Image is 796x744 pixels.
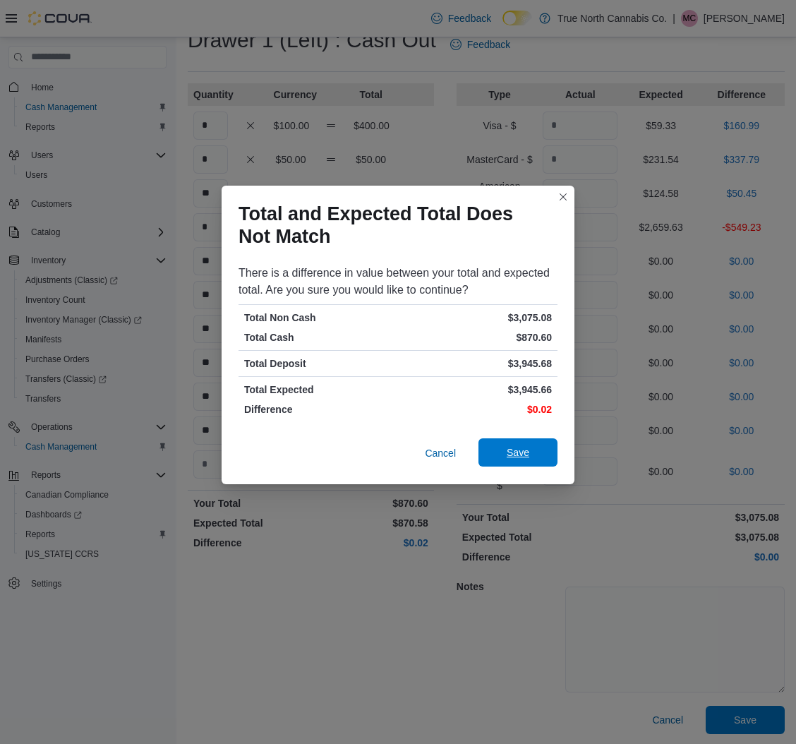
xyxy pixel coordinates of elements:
p: $3,945.68 [401,356,552,371]
p: Difference [244,402,395,416]
p: Total Deposit [244,356,395,371]
h1: Total and Expected Total Does Not Match [239,203,546,248]
p: Total Cash [244,330,395,344]
p: Total Expected [244,383,395,397]
span: Cancel [425,446,456,460]
span: Save [507,445,529,460]
p: $870.60 [401,330,552,344]
p: $3,945.66 [401,383,552,397]
p: Total Non Cash [244,311,395,325]
button: Closes this modal window [555,188,572,205]
button: Cancel [419,439,462,467]
button: Save [478,438,557,467]
div: There is a difference in value between your total and expected total. Are you sure you would like... [239,265,557,299]
p: $3,075.08 [401,311,552,325]
p: $0.02 [401,402,552,416]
